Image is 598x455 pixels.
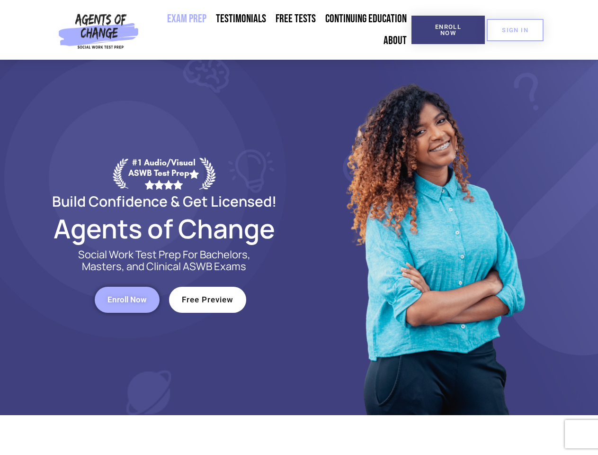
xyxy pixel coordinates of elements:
h2: Agents of Change [29,218,299,239]
a: SIGN IN [487,19,544,41]
img: Website Image 1 (1) [339,60,529,415]
a: Exam Prep [162,8,211,30]
span: Free Preview [182,296,233,304]
p: Social Work Test Prep For Bachelors, Masters, and Clinical ASWB Exams [67,249,261,273]
span: Enroll Now [107,296,147,304]
span: SIGN IN [502,27,528,33]
a: About [379,30,411,52]
nav: Menu [143,8,411,52]
div: #1 Audio/Visual ASWB Test Prep [128,157,199,189]
a: Free Tests [271,8,321,30]
a: Enroll Now [95,287,160,313]
a: Enroll Now [411,16,485,44]
a: Free Preview [169,287,246,313]
a: Continuing Education [321,8,411,30]
a: Testimonials [211,8,271,30]
span: Enroll Now [427,24,470,36]
h2: Build Confidence & Get Licensed! [29,194,299,208]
